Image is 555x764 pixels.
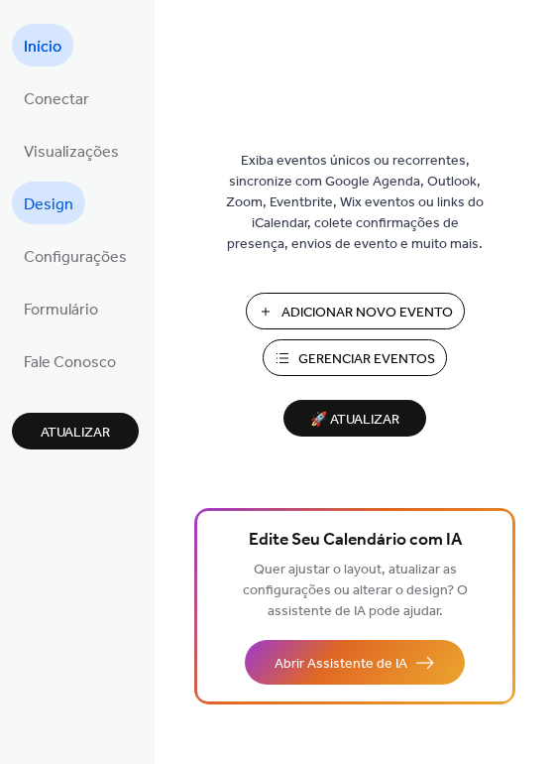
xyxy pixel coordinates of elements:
[12,76,101,119] a: Conectar
[24,84,89,115] span: Conectar
[24,190,73,220] span: Design
[12,287,110,329] a: Formulário
[245,640,465,685] button: Abrir Assistente de IA
[24,32,61,63] span: Início
[283,400,426,437] button: 🚀 Atualizar
[263,339,447,376] button: Gerenciar Eventos
[12,413,139,449] button: Atualizar
[12,339,128,382] a: Fale Conosco
[24,295,98,325] span: Formulário
[249,527,462,555] span: Edite Seu Calendário com IA
[295,407,414,434] span: 🚀 Atualizar
[12,234,139,277] a: Configurações
[41,423,110,444] span: Atualizar
[246,293,465,329] button: Adicionar Novo Evento
[24,242,127,273] span: Configurações
[12,182,85,224] a: Design
[24,137,119,168] span: Visualizações
[12,129,131,172] a: Visualizações
[281,303,453,323] span: Adicionar Novo Evento
[24,347,116,378] span: Fale Conosco
[298,349,435,370] span: Gerenciar Eventos
[275,654,407,675] span: Abrir Assistente de IA
[221,151,489,255] span: Exiba eventos únicos ou recorrentes, sincronize com Google Agenda, Outlook, Zoom, Eventbrite, Wix...
[243,557,468,625] span: Quer ajustar o layout, atualizar as configurações ou alterar o design? O assistente de IA pode aj...
[12,24,73,66] a: Início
